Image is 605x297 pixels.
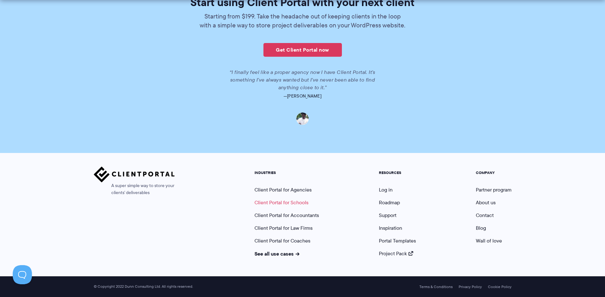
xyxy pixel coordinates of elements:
[255,250,300,257] a: See all use cases
[379,212,396,219] a: Support
[199,12,406,30] p: Starting from $199. Take the headache out of keeping clients in the loop with a simple way to sto...
[419,285,453,289] a: Terms & Conditions
[379,186,393,193] a: Log in
[379,237,416,244] a: Portal Templates
[255,199,308,206] a: Client Portal for Schools
[263,43,342,57] a: Get Client Portal now
[476,224,486,232] a: Blog
[488,285,512,289] a: Cookie Policy
[255,170,319,175] h5: INDUSTRIES
[13,265,32,284] iframe: Toggle Customer Support
[379,250,413,257] a: Project Pack
[255,224,313,232] a: Client Portal for Law Firms
[476,212,494,219] a: Contact
[459,285,482,289] a: Privacy Policy
[476,237,502,244] a: Wall of love
[379,224,402,232] a: Inspiration
[123,91,482,100] p: —[PERSON_NAME]
[221,69,384,91] p: “I finally feel like a proper agency now I have Client Portal. It’s something I’ve always wanted ...
[476,170,512,175] h5: COMPANY
[379,199,400,206] a: Roadmap
[476,199,496,206] a: About us
[476,186,512,193] a: Partner program
[255,237,310,244] a: Client Portal for Coaches
[91,284,196,289] span: © Copyright 2022 Dunn Consulting Ltd. All rights reserved.
[255,212,319,219] a: Client Portal for Accountants
[255,186,312,193] a: Client Portal for Agencies
[379,170,416,175] h5: RESOURCES
[94,182,175,196] span: A super simple way to store your clients' deliverables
